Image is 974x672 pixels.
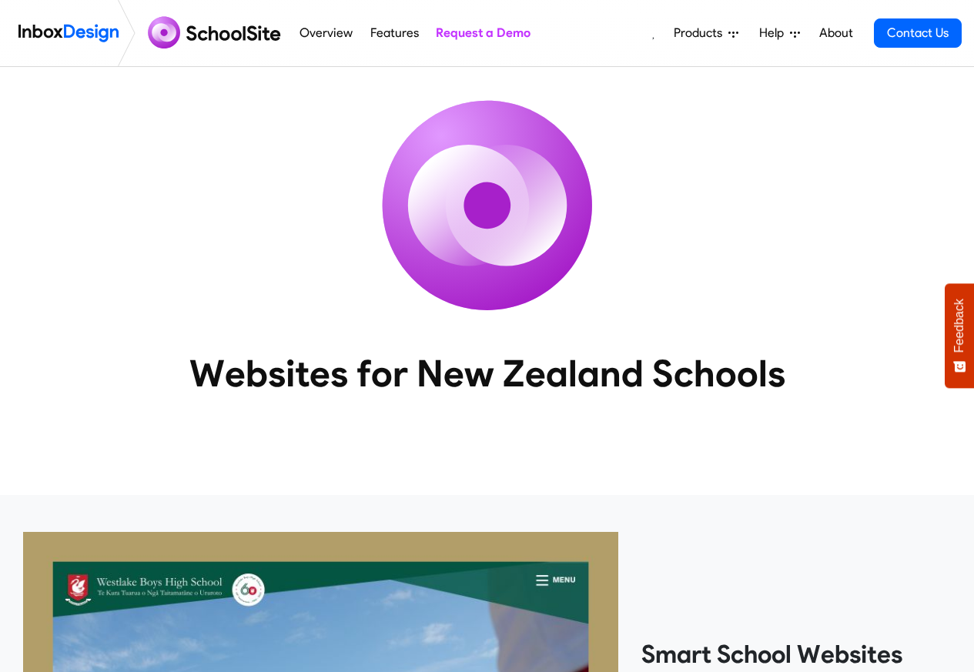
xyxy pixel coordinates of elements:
[674,24,728,42] span: Products
[122,350,853,396] heading: Websites for New Zealand Schools
[815,18,857,48] a: About
[753,18,806,48] a: Help
[366,18,423,48] a: Features
[349,67,626,344] img: icon_schoolsite.svg
[142,15,291,52] img: schoolsite logo
[952,299,966,353] span: Feedback
[874,18,962,48] a: Contact Us
[431,18,534,48] a: Request a Demo
[641,639,951,670] heading: Smart School Websites
[759,24,790,42] span: Help
[668,18,745,48] a: Products
[296,18,357,48] a: Overview
[945,283,974,388] button: Feedback - Show survey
